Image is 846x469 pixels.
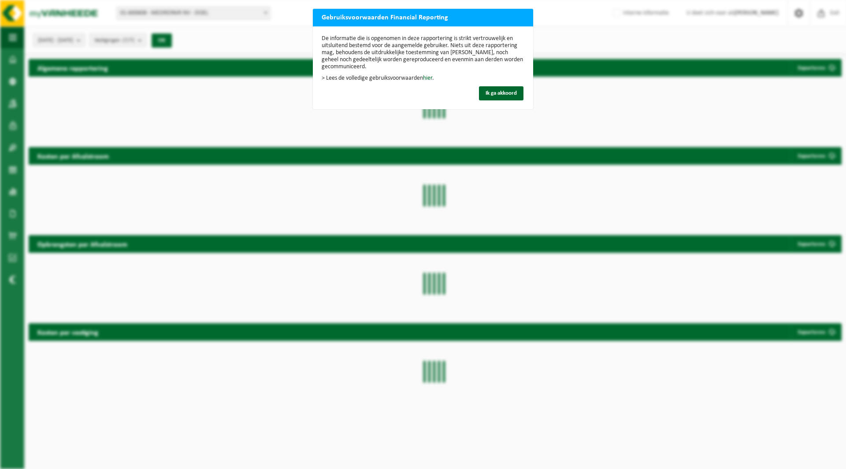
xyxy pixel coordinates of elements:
h2: Gebruiksvoorwaarden Financial Reporting [313,9,457,26]
p: De informatie die is opgenomen in deze rapportering is strikt vertrouwelijk en uitsluitend bestem... [322,35,524,70]
p: > Lees de volledige gebruiksvoorwaarden . [322,75,524,82]
a: hier [423,75,432,81]
button: Ik ga akkoord [479,86,523,100]
span: Ik ga akkoord [486,90,517,96]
